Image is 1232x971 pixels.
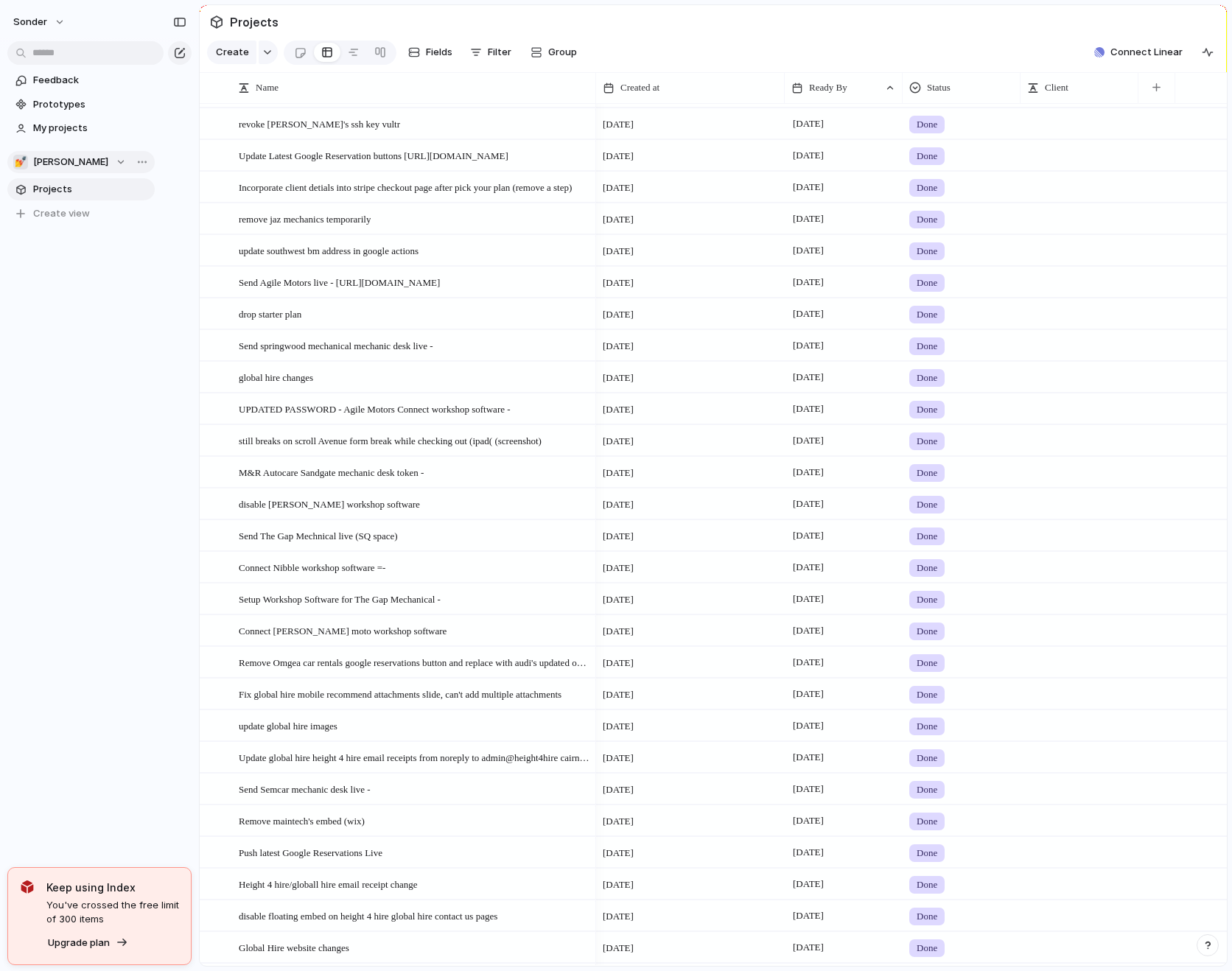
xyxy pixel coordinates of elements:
[239,178,572,195] span: Incorporate client detials into stripe checkout page after pick your plan (remove a step)
[789,368,827,386] span: [DATE]
[239,780,371,797] span: Send Semcar mechanic desk live -
[33,73,150,88] span: Feedback
[48,936,110,950] span: Upgrade plan
[603,941,634,956] span: [DATE]
[239,115,400,132] span: revoke [PERSON_NAME]'s ssh key vultr
[603,307,634,322] span: [DATE]
[239,147,508,164] span: Update Latest Google Reservation buttons [URL][DOMAIN_NAME]
[239,844,382,860] span: Push latest Google Reservations Live
[603,466,634,480] span: [DATE]
[917,244,937,259] span: Done
[603,592,634,607] span: [DATE]
[239,210,371,227] span: remove jaz mechanics temporarily
[917,339,937,354] span: Done
[603,561,634,575] span: [DATE]
[789,115,827,133] span: [DATE]
[239,622,447,639] span: Connect [PERSON_NAME] moto workshop software
[917,656,937,670] span: Done
[603,244,634,259] span: [DATE]
[603,814,634,829] span: [DATE]
[239,717,337,734] span: update global hire images
[488,45,511,60] span: Filter
[33,97,150,112] span: Prototypes
[917,909,937,924] span: Done
[789,242,827,259] span: [DATE]
[239,337,433,354] span: Send springwood mechanical mechanic desk live -
[33,182,150,197] span: Projects
[927,80,951,95] span: Status
[603,624,634,639] span: [DATE]
[239,368,313,385] span: global hire changes
[603,117,634,132] span: [DATE]
[789,432,827,449] span: [DATE]
[789,717,827,735] span: [DATE]
[33,121,150,136] span: My projects
[13,15,47,29] span: sonder
[917,466,937,480] span: Done
[239,653,591,670] span: Remove Omgea car rentals google reservations button and replace with audi's updated one in sheets
[917,497,937,512] span: Done
[7,203,155,225] button: Create view
[7,10,73,34] button: sonder
[789,305,827,323] span: [DATE]
[917,434,937,449] span: Done
[809,80,847,95] span: Ready By
[789,939,827,956] span: [DATE]
[789,463,827,481] span: [DATE]
[239,939,349,956] span: Global Hire website changes
[789,210,827,228] span: [DATE]
[789,273,827,291] span: [DATE]
[917,877,937,892] span: Done
[239,558,385,575] span: Connect Nibble workshop software =-
[917,592,937,607] span: Done
[603,687,634,702] span: [DATE]
[603,877,634,892] span: [DATE]
[603,909,634,924] span: [DATE]
[227,9,281,35] span: Projects
[239,273,440,290] span: Send Agile Motors live - [URL][DOMAIN_NAME]
[603,212,634,227] span: [DATE]
[207,41,256,64] button: Create
[7,94,155,116] a: Prototypes
[239,907,497,924] span: disable floating embed on height 4 hire global hire contact us pages
[789,844,827,861] span: [DATE]
[603,846,634,860] span: [DATE]
[239,495,420,512] span: disable [PERSON_NAME] workshop software
[1045,80,1068,95] span: Client
[789,495,827,513] span: [DATE]
[46,898,179,927] span: You've crossed the free limit of 300 items
[239,463,424,480] span: M&R Autocare Sandgate mechanic desk token -
[1110,45,1183,60] span: Connect Linear
[789,147,827,164] span: [DATE]
[33,155,108,169] span: [PERSON_NAME]
[789,685,827,703] span: [DATE]
[239,400,511,417] span: UPDATED PASSWORD - Agile Motors Connect workshop software -
[1088,41,1189,63] button: Connect Linear
[7,151,155,173] button: 💅[PERSON_NAME]
[239,685,561,702] span: Fix global hire mobile recommend attachments slide, can't add multiple attachments
[789,875,827,893] span: [DATE]
[603,529,634,544] span: [DATE]
[917,529,937,544] span: Done
[603,276,634,290] span: [DATE]
[603,782,634,797] span: [DATE]
[603,434,634,449] span: [DATE]
[917,846,937,860] span: Done
[917,117,937,132] span: Done
[256,80,279,95] span: Name
[789,558,827,576] span: [DATE]
[239,432,542,449] span: still breaks on scroll Avenue form break while checking out (ipad( (screenshot)
[789,622,827,639] span: [DATE]
[603,339,634,354] span: [DATE]
[548,45,577,60] span: Group
[917,561,937,575] span: Done
[603,180,634,195] span: [DATE]
[789,337,827,354] span: [DATE]
[239,812,365,829] span: Remove maintech's embed (wix)
[917,941,937,956] span: Done
[917,212,937,227] span: Done
[789,653,827,671] span: [DATE]
[46,880,179,895] span: Keep using Index
[917,624,937,639] span: Done
[7,69,155,91] a: Feedback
